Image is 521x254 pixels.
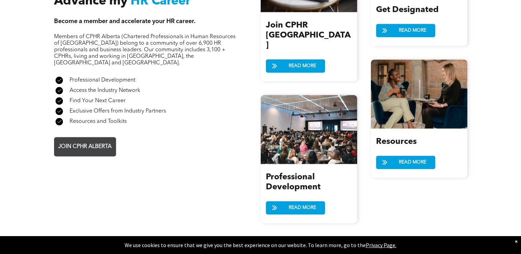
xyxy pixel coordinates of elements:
[396,24,429,37] span: READ MORE
[515,238,518,245] div: Dismiss notification
[376,138,417,146] span: Resources
[54,137,116,156] a: JOIN CPHR ALBERTA
[376,24,435,37] a: READ MORE
[266,201,325,214] a: READ MORE
[54,18,196,24] span: Become a member and accelerate your HR career.
[286,60,319,72] span: READ MORE
[70,77,135,83] span: Professional Development
[266,173,321,191] span: Professional Development
[70,98,126,104] span: Find Your Next Career
[396,156,429,169] span: READ MORE
[376,6,439,14] span: Get Designated
[266,59,325,73] a: READ MORE
[366,242,396,248] a: Privacy Page.
[70,88,140,93] span: Access the Industry Network
[70,108,166,114] span: Exclusive Offers from Industry Partners
[266,21,351,50] span: Join CPHR [GEOGRAPHIC_DATA]
[376,156,435,169] a: READ MORE
[56,140,114,154] span: JOIN CPHR ALBERTA
[54,34,236,66] span: Members of CPHR Alberta (Chartered Professionals in Human Resources of [GEOGRAPHIC_DATA]) belong ...
[70,119,127,124] span: Resources and Toolkits
[286,201,319,214] span: READ MORE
